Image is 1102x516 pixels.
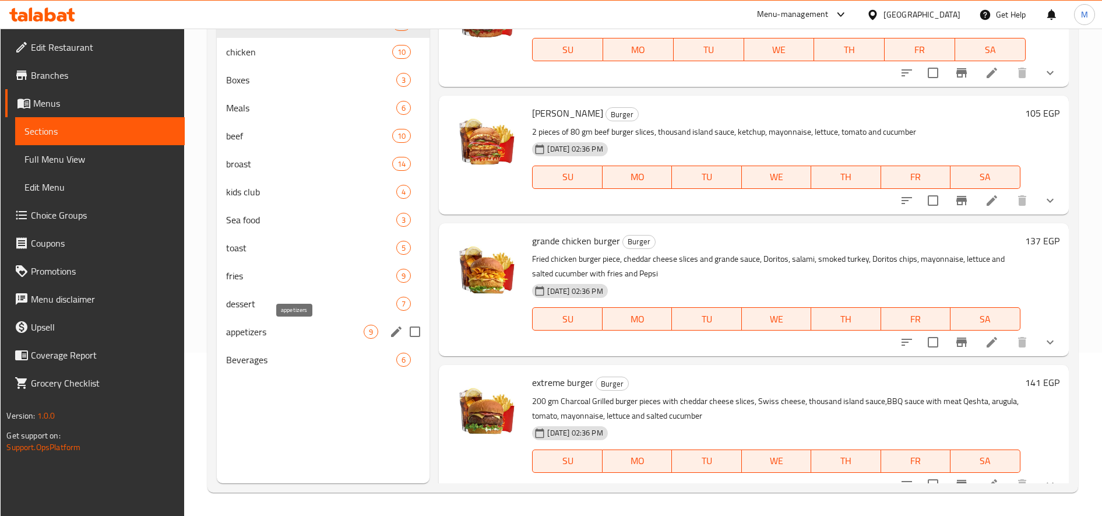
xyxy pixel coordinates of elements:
[31,68,175,82] span: Branches
[226,213,396,227] span: Sea food
[607,169,667,185] span: MO
[31,208,175,222] span: Choice Groups
[396,297,411,311] div: items
[1008,187,1036,215] button: delete
[217,206,429,234] div: Sea food3
[955,169,1015,185] span: SA
[532,307,602,331] button: SU
[532,374,593,391] span: extreme burger
[543,143,607,155] span: [DATE] 02:36 PM
[448,105,523,180] img: max burger
[226,157,392,171] div: broast
[226,73,396,87] span: Boxes
[985,194,999,208] a: Edit menu item
[747,169,807,185] span: WE
[532,166,602,189] button: SU
[31,236,175,250] span: Coupons
[749,41,810,58] span: WE
[31,292,175,306] span: Menu disclaimer
[397,271,410,282] span: 9
[388,323,405,341] button: edit
[1043,66,1057,80] svg: Show Choices
[893,328,921,356] button: sort-choices
[960,41,1021,58] span: SA
[606,108,638,121] span: Burger
[1008,471,1036,499] button: delete
[5,257,185,285] a: Promotions
[532,252,1020,281] p: Fried chicken burger piece, cheddar cheese slices and grande sauce, Doritos, salami, smoked turke...
[985,335,999,349] a: Edit menu item
[811,307,881,331] button: TH
[881,307,950,331] button: FR
[677,169,737,185] span: TU
[31,376,175,390] span: Grocery Checklist
[226,297,396,311] span: dessert
[226,241,396,255] span: toast
[397,103,410,114] span: 6
[893,187,921,215] button: sort-choices
[742,307,811,331] button: WE
[532,232,620,250] span: grande chicken burger
[543,286,607,297] span: [DATE] 02:36 PM
[819,41,880,58] span: TH
[397,75,410,86] span: 3
[217,150,429,178] div: broast14
[217,318,429,346] div: appetizers9edit
[537,169,597,185] span: SU
[448,233,523,307] img: grande chicken burger
[31,264,175,278] span: Promotions
[532,104,603,122] span: [PERSON_NAME]
[364,327,378,338] span: 9
[397,299,410,310] span: 7
[24,152,175,166] span: Full Menu View
[1036,471,1064,499] button: show more
[217,262,429,290] div: fries9
[5,313,185,341] a: Upsell
[816,311,876,328] span: TH
[226,269,396,283] div: fries
[1008,59,1036,87] button: delete
[226,45,392,59] span: chicken
[607,452,667,469] span: MO
[5,61,185,89] a: Branches
[811,450,881,473] button: TH
[217,290,429,318] div: dessert7
[608,41,669,58] span: MO
[226,353,396,367] div: Beverages
[396,269,411,283] div: items
[392,129,411,143] div: items
[950,450,1020,473] button: SA
[226,325,364,339] span: appetizers
[603,307,672,331] button: MO
[532,125,1020,139] p: 2 pieces of 80 gm beef burger slices, thousand island sauce, ketchup, mayonnaise, lettuce, tomato...
[955,452,1015,469] span: SA
[886,311,946,328] span: FR
[5,285,185,313] a: Menu disclaimer
[396,241,411,255] div: items
[885,38,955,61] button: FR
[1036,328,1064,356] button: show more
[921,472,945,497] span: Select to update
[537,311,597,328] span: SU
[364,325,378,339] div: items
[31,320,175,334] span: Upsell
[886,452,946,469] span: FR
[816,169,876,185] span: TH
[757,8,829,22] div: Menu-management
[881,450,950,473] button: FR
[921,330,945,354] span: Select to update
[217,38,429,66] div: chicken10
[677,311,737,328] span: TU
[537,452,597,469] span: SU
[744,38,815,61] button: WE
[396,101,411,115] div: items
[677,452,737,469] span: TU
[886,169,946,185] span: FR
[747,452,807,469] span: WE
[532,38,603,61] button: SU
[226,129,392,143] span: beef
